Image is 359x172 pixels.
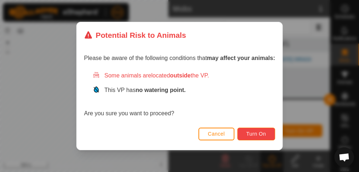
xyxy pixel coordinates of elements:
[84,55,275,61] span: Please be aware of the following conditions that
[151,72,209,79] span: located the VP.
[208,131,225,137] span: Cancel
[93,71,275,80] div: Some animals are
[246,131,266,137] span: Turn On
[104,87,186,93] span: This VP has
[334,147,354,167] div: Open chat
[136,87,186,93] strong: no watering point.
[170,72,191,79] strong: outside
[207,55,275,61] strong: may affect your animals:
[84,71,275,118] div: Are you sure you want to proceed?
[237,128,275,140] button: Turn On
[198,128,234,140] button: Cancel
[84,29,186,41] div: Potential Risk to Animals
